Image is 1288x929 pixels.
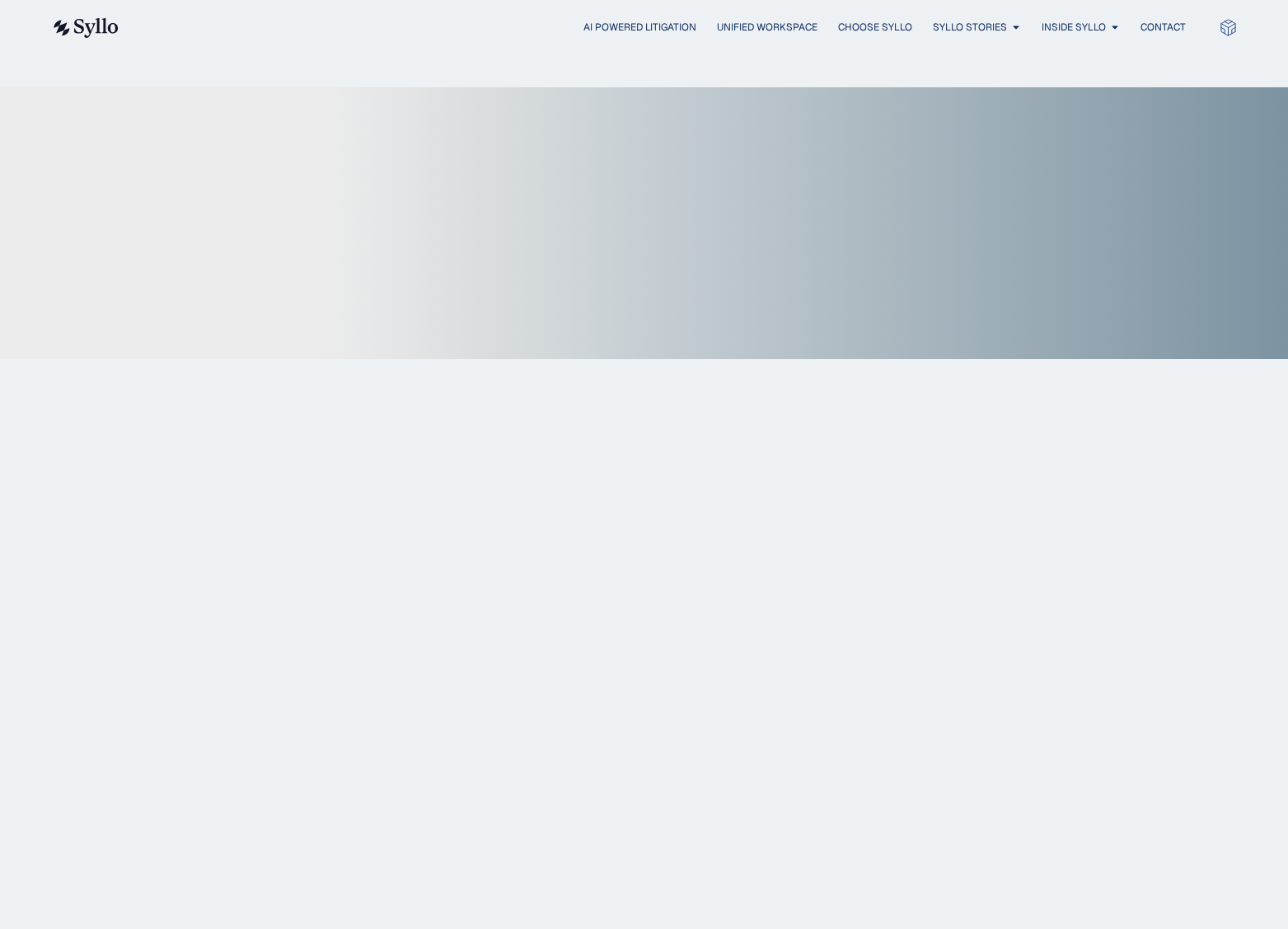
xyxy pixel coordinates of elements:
img: syllo [51,18,119,38]
a: AI Powered Litigation [583,20,696,35]
a: Choose Syllo [838,20,912,35]
a: Syllo Stories [933,20,1007,35]
a: Contact [1140,20,1186,35]
div: Menu Toggle [152,20,1186,35]
a: Unified Workspace [717,20,817,35]
nav: Menu [152,20,1186,35]
a: Inside Syllo [1042,20,1106,35]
